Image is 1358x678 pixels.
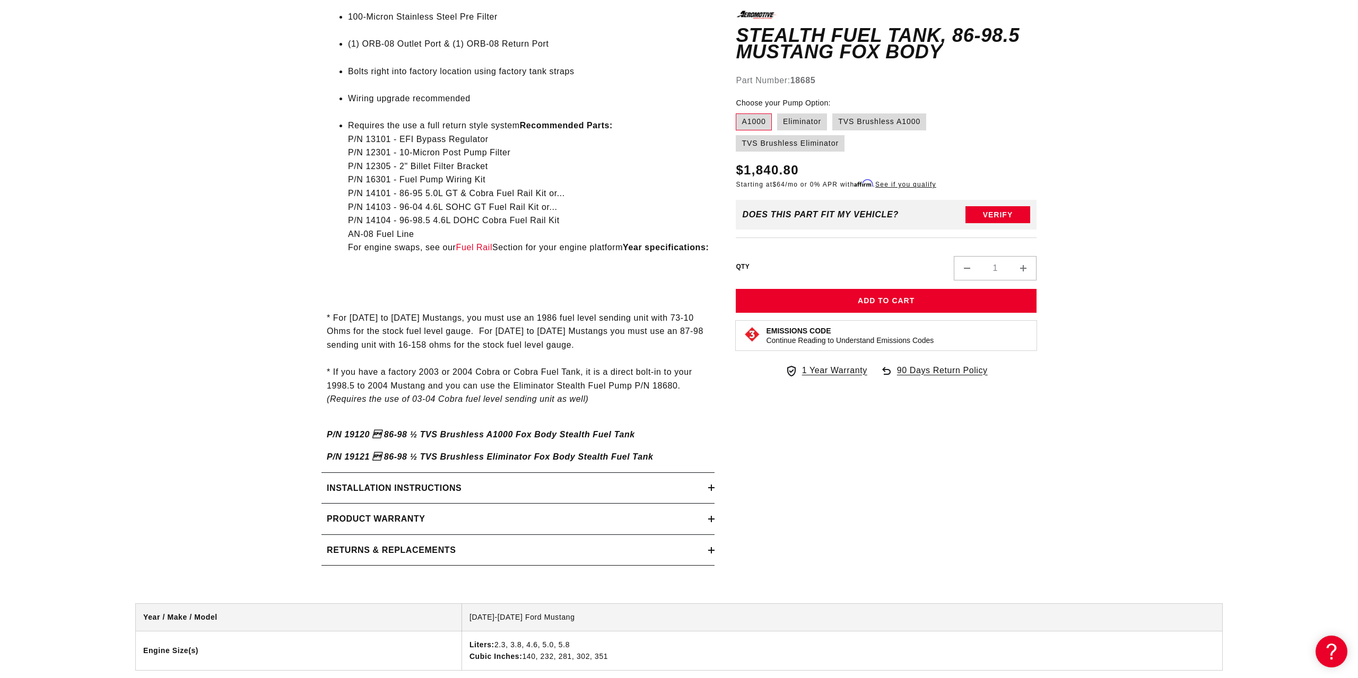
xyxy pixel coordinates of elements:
label: Eliminator [777,113,827,130]
strong: Year specifications: [623,243,709,252]
li: Bolts right into factory location using factory tank straps [348,65,709,78]
summary: Installation Instructions [321,473,715,504]
span: 1 Year Warranty [802,363,867,377]
li: 100-Micron Stainless Steel Pre Filter [348,10,709,24]
li: (1) ORB-08 Outlet Port & (1) ORB-08 Return Port [348,37,709,51]
strong: Emissions Code [766,326,831,334]
td: 2.3, 3.8, 4.6, 5.0, 5.8 140, 232, 281, 302, 351 [462,631,1222,670]
strong: Cubic Inches: [469,652,523,661]
td: [DATE]-[DATE] Ford Mustang [462,604,1222,631]
a: See if you qualify - Learn more about Affirm Financing (opens in modal) [875,181,936,188]
label: TVS Brushless Eliminator [736,135,845,152]
h2: Product warranty [327,512,425,526]
img: Emissions code [744,325,761,342]
strong: Recommended Parts: [520,121,613,130]
a: 90 Days Return Policy [880,363,988,388]
em: (Requires the use of 03-04 Cobra fuel level sending unit as well) [327,394,709,463]
span: Affirm [854,179,873,187]
summary: Product warranty [321,504,715,534]
span: 90 Days Return Policy [897,363,988,388]
strong: Liters: [469,640,494,649]
div: Does This part fit My vehicle? [742,210,899,219]
label: QTY [736,262,750,271]
p: Continue Reading to Understand Emissions Codes [766,335,934,345]
button: Verify [965,206,1030,223]
summary: Returns & replacements [321,535,715,566]
button: Emissions CodeContinue Reading to Understand Emissions Codes [766,325,934,345]
th: Engine Size(s) [136,631,462,670]
label: A1000 [736,113,771,130]
th: Year / Make / Model [136,604,462,631]
strong: 18685 [790,75,816,84]
span: $1,840.80 [736,161,798,180]
label: TVS Brushless A1000 [832,113,926,130]
span: $64 [772,181,785,188]
legend: Choose your Pump Option: [736,98,831,109]
a: 1 Year Warranty [785,363,867,377]
p: P/N 19120  86-98 ½ TVS Brushless A1000 Fox Body Stealth Fuel Tank [327,428,709,442]
li: Wiring upgrade recommended [348,92,709,105]
p: P/N 19121  86-98 ½ TVS Brushless Eliminator Fox Body Stealth Fuel Tank [327,450,709,464]
a: Fuel Rail [456,243,493,252]
p: Starting at /mo or 0% APR with . [736,180,936,189]
div: Part Number: [736,73,1037,87]
button: Add to Cart [736,289,1037,313]
li: Requires the use a full return style system P/N 13101 - EFI Bypass Regulator P/N 12301 - 10-Micro... [348,119,709,254]
h2: Installation Instructions [327,481,462,495]
h1: Stealth Fuel Tank, 86-98.5 Mustang Fox Body [736,27,1037,60]
h2: Returns & replacements [327,543,456,557]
